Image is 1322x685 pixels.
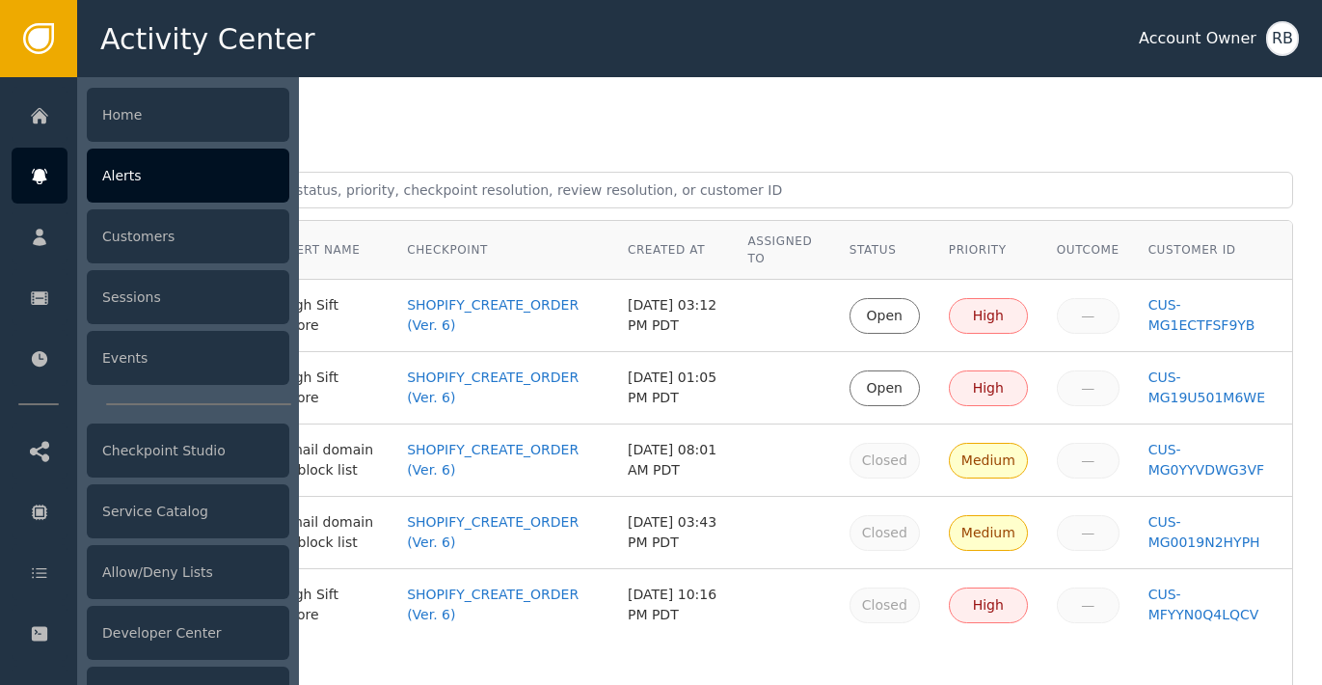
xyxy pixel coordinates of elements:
[407,440,599,480] a: SHOPIFY_CREATE_ORDER (Ver. 6)
[613,352,733,425] td: [DATE] 01:05 PM PDT
[862,378,907,398] div: Open
[1139,27,1256,50] div: Account Owner
[1266,21,1299,56] button: RB
[628,241,718,259] div: Created At
[961,306,1015,326] div: High
[87,606,289,660] div: Developer Center
[12,544,289,600] a: Allow/Deny Lists
[87,331,289,385] div: Events
[407,512,599,553] a: SHOPIFY_CREATE_ORDER (Ver. 6)
[12,269,289,325] a: Sessions
[961,523,1015,543] div: Medium
[961,595,1015,616] div: High
[1148,440,1278,480] a: CUS-MG0YYVDWG3VF
[407,585,599,625] a: SHOPIFY_CREATE_ORDER (Ver. 6)
[87,545,289,599] div: Allow/Deny Lists
[862,595,907,616] div: Closed
[87,270,289,324] div: Sessions
[281,512,378,553] div: Email domain in block list
[87,484,289,538] div: Service Catalog
[1148,241,1278,259] div: Customer ID
[1148,585,1278,625] a: CUS-MFYYN0Q4LQCV
[613,280,733,352] td: [DATE] 03:12 PM PDT
[1069,306,1107,326] div: —
[87,424,289,478] div: Checkpoint Studio
[407,295,599,336] a: SHOPIFY_CREATE_ORDER (Ver. 6)
[12,148,289,204] a: Alerts
[1057,241,1120,259] div: Outcome
[12,208,289,264] a: Customers
[613,425,733,497] td: [DATE] 08:01 AM PDT
[407,241,599,259] div: Checkpoint
[1069,595,1107,616] div: —
[12,483,289,539] a: Service Catalog
[949,241,1028,259] div: Priority
[1148,512,1278,553] a: CUS-MG0019N2HYPH
[862,306,907,326] div: Open
[106,172,1293,208] input: Search by alert ID, agent, status, priority, checkpoint resolution, review resolution, or custome...
[12,87,289,143] a: Home
[12,423,289,479] a: Checkpoint Studio
[961,378,1015,398] div: High
[281,585,378,625] div: High Sift Score
[87,149,289,203] div: Alerts
[747,233,820,267] div: Assigned To
[613,497,733,569] td: [DATE] 03:43 PM PDT
[407,368,599,408] a: SHOPIFY_CREATE_ORDER (Ver. 6)
[87,88,289,142] div: Home
[862,451,907,471] div: Closed
[281,368,378,408] div: High Sift Score
[1069,378,1107,398] div: —
[862,523,907,543] div: Closed
[1148,368,1278,408] a: CUS-MG19U501M6WE
[850,241,920,259] div: Status
[100,17,315,61] span: Activity Center
[12,605,289,661] a: Developer Center
[961,451,1015,471] div: Medium
[281,295,378,336] div: High Sift Score
[281,241,378,259] div: Alert Name
[1069,451,1107,471] div: —
[87,209,289,263] div: Customers
[281,440,378,480] div: Email domain in block list
[1069,523,1107,543] div: —
[1148,295,1278,336] a: CUS-MG1ECTFSF9YB
[613,569,733,641] td: [DATE] 10:16 PM PDT
[12,330,289,386] a: Events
